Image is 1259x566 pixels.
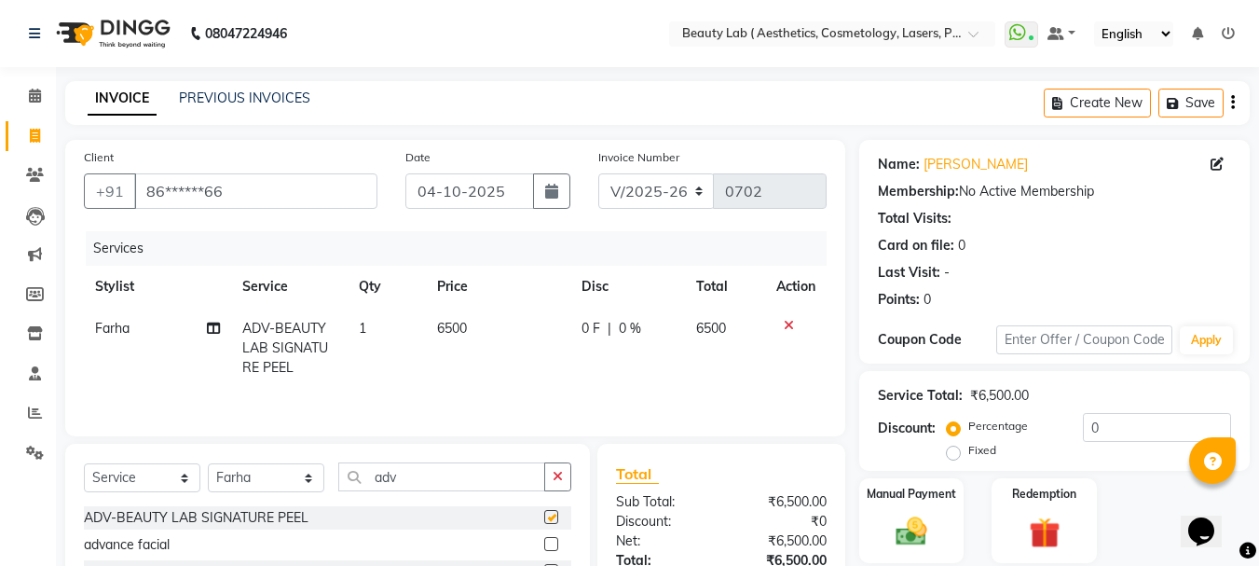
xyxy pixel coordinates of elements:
[84,535,170,555] div: advance facial
[878,182,959,201] div: Membership:
[924,290,931,310] div: 0
[86,231,841,266] div: Services
[944,263,950,283] div: -
[685,266,766,308] th: Total
[886,514,937,549] img: _cash.svg
[242,320,328,376] span: ADV-BEAUTY LAB SIGNATURE PEEL
[968,442,996,459] label: Fixed
[924,155,1028,174] a: [PERSON_NAME]
[878,330,995,350] div: Coupon Code
[602,512,721,531] div: Discount:
[958,236,965,255] div: 0
[602,531,721,551] div: Net:
[608,319,611,338] span: |
[867,486,956,503] label: Manual Payment
[179,90,310,106] a: PREVIOUS INVOICES
[602,492,721,512] div: Sub Total:
[970,386,1029,406] div: ₹6,500.00
[582,319,600,338] span: 0 F
[48,7,175,60] img: logo
[1158,89,1224,117] button: Save
[205,7,287,60] b: 08047224946
[696,320,726,337] span: 6500
[616,464,659,484] span: Total
[878,263,940,283] div: Last Visit:
[405,149,431,166] label: Date
[878,182,1231,201] div: No Active Membership
[95,320,130,337] span: Farha
[1180,326,1233,354] button: Apply
[1044,89,1151,117] button: Create New
[1181,491,1240,547] iframe: chat widget
[765,266,827,308] th: Action
[878,209,951,228] div: Total Visits:
[721,531,841,551] div: ₹6,500.00
[1012,486,1076,503] label: Redemption
[338,462,545,491] input: Search or Scan
[134,173,377,209] input: Search by Name/Mobile/Email/Code
[878,419,936,438] div: Discount:
[968,418,1028,435] label: Percentage
[84,149,114,166] label: Client
[348,266,426,308] th: Qty
[996,325,1172,354] input: Enter Offer / Coupon Code
[721,512,841,531] div: ₹0
[878,386,963,406] div: Service Total:
[598,149,679,166] label: Invoice Number
[84,266,231,308] th: Stylist
[619,319,641,338] span: 0 %
[878,290,920,310] div: Points:
[84,508,308,528] div: ADV-BEAUTY LAB SIGNATURE PEEL
[437,320,467,337] span: 6500
[1020,514,1070,552] img: _gift.svg
[878,155,920,174] div: Name:
[359,320,366,337] span: 1
[721,492,841,512] div: ₹6,500.00
[426,266,570,308] th: Price
[570,266,685,308] th: Disc
[88,82,157,116] a: INVOICE
[231,266,349,308] th: Service
[84,173,136,209] button: +91
[878,236,954,255] div: Card on file:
